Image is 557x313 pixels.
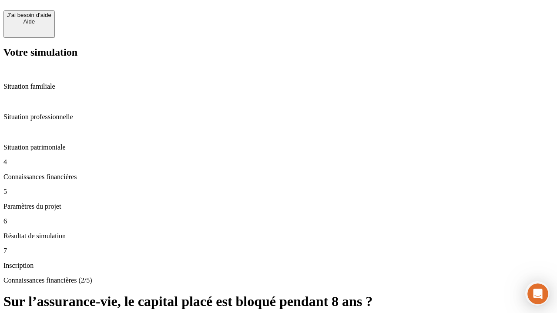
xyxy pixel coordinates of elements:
p: Connaissances financières [3,173,554,181]
button: J’ai besoin d'aideAide [3,10,55,38]
p: Connaissances financières (2/5) [3,276,554,284]
iframe: Intercom live chat discovery launcher [525,281,550,306]
div: J’ai besoin d'aide [7,12,51,18]
h1: Sur l’assurance-vie, le capital placé est bloqué pendant 8 ans ? [3,293,554,310]
iframe: Intercom live chat [527,283,548,304]
p: Situation professionnelle [3,113,554,121]
p: 7 [3,247,554,255]
p: 4 [3,158,554,166]
p: 6 [3,217,554,225]
p: Situation familiale [3,83,554,90]
p: 5 [3,188,554,196]
h2: Votre simulation [3,47,554,58]
p: Inscription [3,262,554,270]
p: Résultat de simulation [3,232,554,240]
p: Situation patrimoniale [3,143,554,151]
p: Paramètres du projet [3,203,554,210]
div: Aide [7,18,51,25]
